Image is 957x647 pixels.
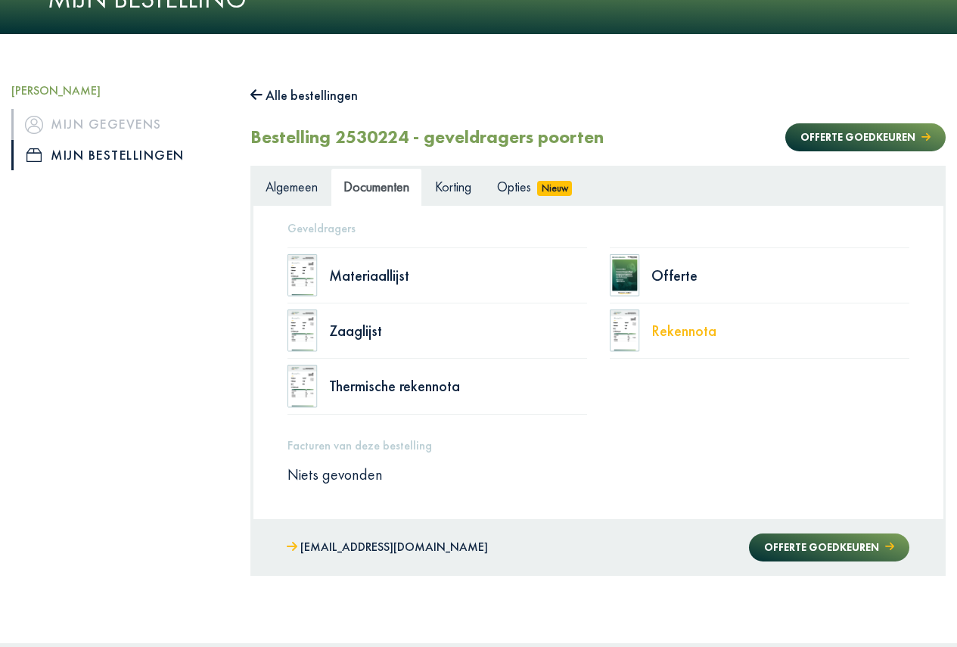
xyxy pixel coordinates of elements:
[610,254,640,297] img: doc
[651,268,909,283] div: Offerte
[329,378,587,393] div: Thermische rekennota
[266,178,318,195] span: Algemeen
[287,537,488,558] a: [EMAIL_ADDRESS][DOMAIN_NAME]
[287,310,318,352] img: doc
[651,323,909,338] div: Rekennota
[287,221,909,235] h5: Geveldragers
[287,254,318,297] img: doc
[250,126,604,148] h2: Bestelling 2530224 - geveldragers poorten
[435,178,471,195] span: Korting
[11,83,228,98] h5: [PERSON_NAME]
[253,168,943,205] ul: Tabs
[26,148,42,162] img: icon
[497,178,531,195] span: Opties
[11,109,228,139] a: iconMijn gegevens
[343,178,409,195] span: Documenten
[25,116,43,134] img: icon
[276,465,921,484] div: Niets gevonden
[785,123,946,151] button: Offerte goedkeuren
[537,181,572,196] span: Nieuw
[610,310,640,352] img: doc
[287,438,909,453] h5: Facturen van deze bestelling
[250,83,358,107] button: Alle bestellingen
[329,268,587,283] div: Materiaallijst
[287,365,318,407] img: doc
[329,323,587,338] div: Zaaglijst
[11,140,228,170] a: iconMijn bestellingen
[749,533,909,561] button: Offerte goedkeuren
